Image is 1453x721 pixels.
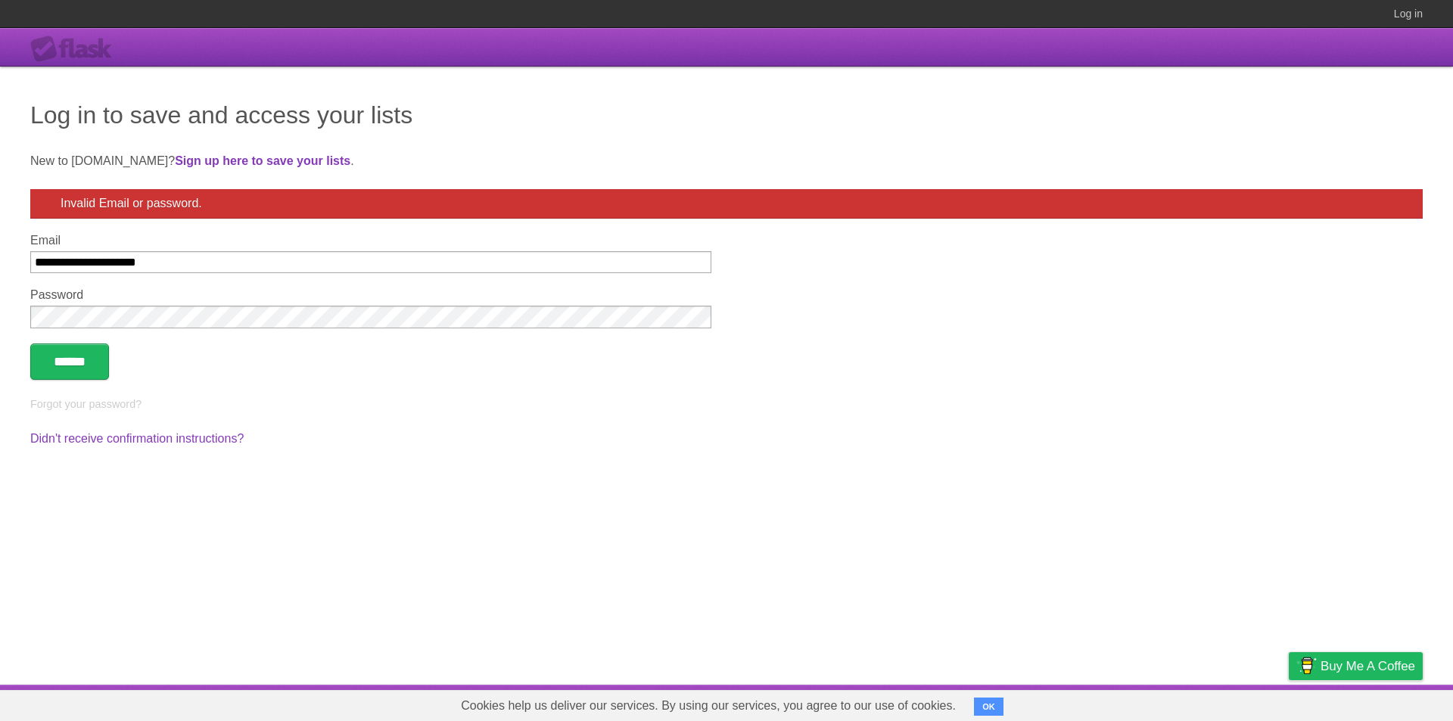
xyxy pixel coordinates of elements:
a: Suggest a feature [1327,688,1423,717]
div: Flask [30,36,121,63]
img: Buy me a coffee [1296,653,1317,679]
h1: Log in to save and access your lists [30,97,1423,133]
p: New to [DOMAIN_NAME]? . [30,152,1423,170]
button: OK [974,698,1003,716]
label: Password [30,288,711,302]
a: Buy me a coffee [1289,652,1423,680]
span: Buy me a coffee [1321,653,1415,679]
a: About [1087,688,1119,717]
a: Developers [1137,688,1199,717]
label: Email [30,234,711,247]
a: Privacy [1269,688,1308,717]
a: Didn't receive confirmation instructions? [30,432,244,445]
a: Sign up here to save your lists [175,154,350,167]
span: Cookies help us deliver our services. By using our services, you agree to our use of cookies. [446,691,971,721]
a: Forgot your password? [30,398,142,410]
a: Terms [1218,688,1251,717]
div: Invalid Email or password. [30,189,1423,219]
